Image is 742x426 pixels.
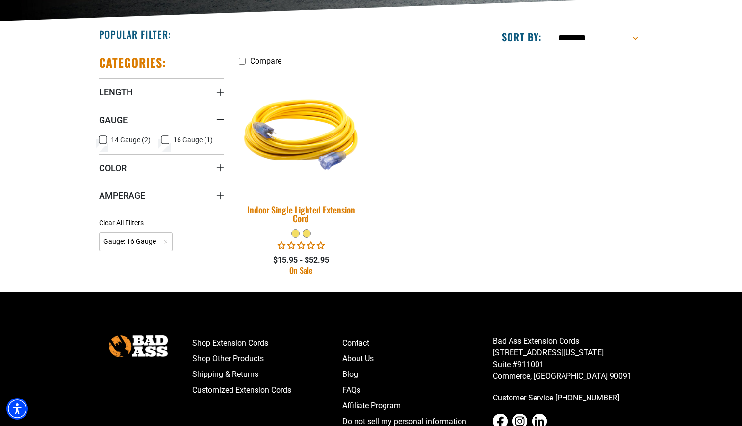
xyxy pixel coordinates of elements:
[342,367,493,382] a: Blog
[239,205,364,223] div: Indoor Single Lighted Extension Cord
[99,182,224,209] summary: Amperage
[192,367,343,382] a: Shipping & Returns
[192,351,343,367] a: Shop Other Products
[99,190,145,201] span: Amperage
[99,237,173,246] a: Gauge: 16 Gauge
[99,28,171,41] h2: Popular Filter:
[99,86,133,98] span: Length
[192,335,343,351] a: Shop Extension Cords
[192,382,343,398] a: Customized Extension Cords
[99,218,148,228] a: Clear All Filters
[99,106,224,133] summary: Gauge
[342,398,493,414] a: Affiliate Program
[99,114,128,126] span: Gauge
[342,382,493,398] a: FAQs
[6,398,28,420] div: Accessibility Menu
[342,351,493,367] a: About Us
[502,30,542,43] label: Sort by:
[493,390,643,406] a: call 833-674-1699
[232,69,370,195] img: Yellow
[99,162,127,174] span: Color
[99,55,167,70] h2: Categories:
[111,136,151,143] span: 14 Gauge (2)
[493,335,643,382] p: Bad Ass Extension Cords [STREET_ADDRESS][US_STATE] Suite #911001 Commerce, [GEOGRAPHIC_DATA] 90091
[173,136,213,143] span: 16 Gauge (1)
[99,154,224,182] summary: Color
[99,232,173,251] span: Gauge: 16 Gauge
[99,78,224,106] summary: Length
[239,254,364,266] div: $15.95 - $52.95
[278,241,325,250] span: 0.00 stars
[99,219,144,227] span: Clear All Filters
[109,335,168,357] img: Bad Ass Extension Cords
[342,335,493,351] a: Contact
[239,266,364,274] div: On Sale
[239,71,364,229] a: Yellow Indoor Single Lighted Extension Cord
[250,56,281,66] span: Compare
